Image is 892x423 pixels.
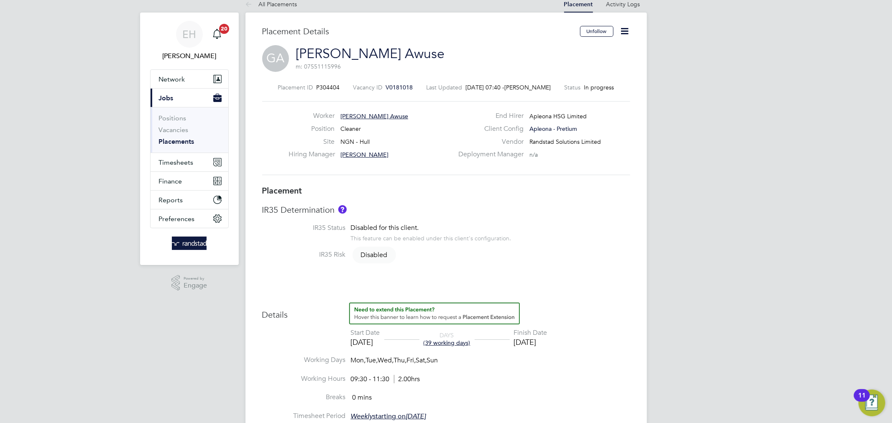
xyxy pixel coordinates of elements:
a: Powered byEngage [171,275,207,291]
a: All Placements [245,0,297,8]
h3: Placement Details [262,26,574,37]
span: [PERSON_NAME] [505,84,551,91]
span: Tue, [366,356,378,364]
img: randstad-logo-retina.png [172,237,207,250]
span: 20 [219,24,229,34]
label: Deployment Manager [453,150,524,159]
h3: Details [262,303,630,320]
span: In progress [584,84,614,91]
label: Timesheet Period [262,412,346,420]
a: Positions [159,114,187,122]
button: Unfollow [580,26,613,37]
span: Apleona - Pretium [529,125,577,133]
a: 20 [209,21,225,48]
label: Hiring Manager [289,150,335,159]
button: Timesheets [151,153,228,171]
span: Engage [184,282,207,289]
label: Client Config [453,125,524,133]
label: Vendor [453,138,524,146]
div: [DATE] [514,337,547,347]
label: Working Days [262,356,346,364]
div: 09:30 - 11:30 [351,375,420,384]
em: [DATE] [406,412,426,420]
a: EH[PERSON_NAME] [150,21,229,61]
div: Finish Date [514,329,547,337]
div: DAYS [419,331,475,347]
span: [PERSON_NAME] [340,151,388,158]
span: NGN - Hull [340,138,370,145]
button: Network [151,70,228,88]
label: Last Updated [427,84,463,91]
span: Disabled [353,247,396,263]
span: 0 mins [353,393,372,402]
label: Status [565,84,581,91]
b: Placement [262,186,302,196]
span: [PERSON_NAME] Awuse [340,112,408,120]
span: Sun [427,356,438,364]
label: IR35 Status [262,224,346,232]
span: Emma Howells [150,51,229,61]
span: Finance [159,177,182,185]
span: Apleona HSG Limited [529,112,587,120]
button: Preferences [151,209,228,228]
button: Finance [151,172,228,190]
label: Worker [289,112,335,120]
label: Placement ID [278,84,313,91]
span: [DATE] 07:40 - [466,84,505,91]
a: Go to home page [150,237,229,250]
div: 11 [858,395,866,406]
button: About IR35 [338,205,347,214]
span: Fri, [407,356,416,364]
span: Cleaner [340,125,361,133]
h3: IR35 Determination [262,204,630,215]
span: Disabled for this client. [351,224,419,232]
a: Activity Logs [606,0,640,8]
label: Working Hours [262,375,346,383]
span: 2.00hrs [394,375,420,383]
div: Start Date [351,329,380,337]
span: n/a [529,151,538,158]
span: (39 working days) [424,339,470,347]
label: Breaks [262,393,346,402]
a: Placement [564,1,593,8]
a: Vacancies [159,126,189,134]
span: Reports [159,196,183,204]
label: Position [289,125,335,133]
button: Reports [151,191,228,209]
span: Wed, [378,356,394,364]
button: How to extend a Placement? [349,303,520,324]
span: Randstad Solutions Limited [529,138,601,145]
span: Jobs [159,94,174,102]
span: Thu, [394,356,407,364]
a: Placements [159,138,194,145]
div: Jobs [151,107,228,153]
a: [PERSON_NAME] Awuse [296,46,445,62]
span: Powered by [184,275,207,282]
span: GA [262,45,289,72]
label: Vacancy ID [353,84,383,91]
span: V0181018 [386,84,413,91]
label: Site [289,138,335,146]
span: Network [159,75,185,83]
div: This feature can be enabled under this client's configuration. [351,232,511,242]
span: Sat, [416,356,427,364]
em: Weekly [351,412,373,420]
span: starting on [351,412,426,420]
div: [DATE] [351,337,380,347]
button: Jobs [151,89,228,107]
span: m: 07551115996 [296,63,341,70]
span: P304404 [317,84,340,91]
span: Timesheets [159,158,194,166]
span: EH [182,29,196,40]
span: Mon, [351,356,366,364]
nav: Main navigation [140,13,239,265]
span: Preferences [159,215,195,223]
button: Open Resource Center, 11 new notifications [859,390,885,416]
label: IR35 Risk [262,250,346,259]
label: End Hirer [453,112,524,120]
